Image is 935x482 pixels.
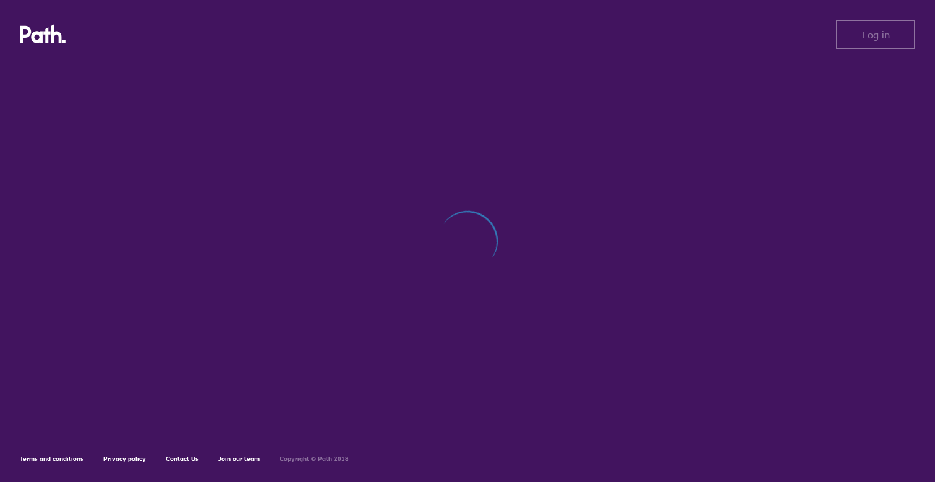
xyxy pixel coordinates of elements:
[103,455,146,463] a: Privacy policy
[862,29,890,40] span: Log in
[20,455,83,463] a: Terms and conditions
[836,20,915,49] button: Log in
[166,455,199,463] a: Contact Us
[218,455,260,463] a: Join our team
[280,455,349,463] h6: Copyright © Path 2018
